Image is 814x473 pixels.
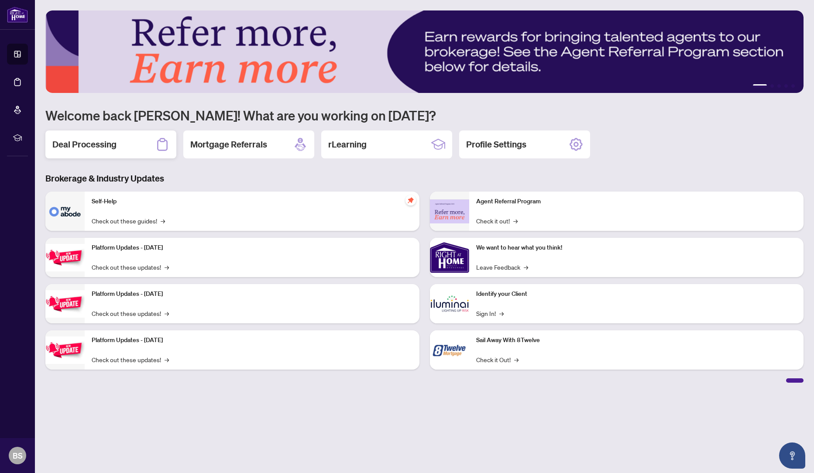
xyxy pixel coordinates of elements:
button: 4 [784,84,788,88]
img: Agent Referral Program [430,199,469,223]
p: Identify your Client [476,289,797,299]
button: 1 [753,84,767,88]
a: Sign In!→ [476,308,504,318]
span: → [513,216,518,226]
span: BS [13,449,23,462]
img: We want to hear what you think! [430,238,469,277]
h2: Mortgage Referrals [190,138,267,151]
button: 3 [777,84,781,88]
button: Open asap [779,442,805,469]
h1: Welcome back [PERSON_NAME]! What are you working on [DATE]? [45,107,804,123]
span: → [165,262,169,272]
span: → [514,355,519,364]
img: Sail Away With 8Twelve [430,330,469,370]
p: Sail Away With 8Twelve [476,336,797,345]
h2: Deal Processing [52,138,117,151]
p: Platform Updates - [DATE] [92,243,412,253]
span: → [524,262,528,272]
img: Platform Updates - June 23, 2025 [45,336,85,364]
img: Self-Help [45,192,85,231]
a: Check out these updates!→ [92,262,169,272]
p: We want to hear what you think! [476,243,797,253]
img: Platform Updates - July 21, 2025 [45,244,85,271]
span: → [165,355,169,364]
p: Self-Help [92,197,412,206]
button: 2 [770,84,774,88]
span: → [499,308,504,318]
p: Platform Updates - [DATE] [92,289,412,299]
img: Platform Updates - July 8, 2025 [45,290,85,318]
span: pushpin [405,195,416,206]
img: Slide 0 [45,10,804,93]
h2: rLearning [328,138,367,151]
h3: Brokerage & Industry Updates [45,172,804,185]
span: → [161,216,165,226]
p: Platform Updates - [DATE] [92,336,412,345]
p: Agent Referral Program [476,197,797,206]
a: Check out these updates!→ [92,355,169,364]
a: Check out these updates!→ [92,308,169,318]
a: Check it out!→ [476,216,518,226]
button: 5 [791,84,795,88]
h2: Profile Settings [466,138,526,151]
a: Check out these guides!→ [92,216,165,226]
a: Leave Feedback→ [476,262,528,272]
span: → [165,308,169,318]
a: Check it Out!→ [476,355,519,364]
img: logo [7,7,28,23]
img: Identify your Client [430,284,469,323]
